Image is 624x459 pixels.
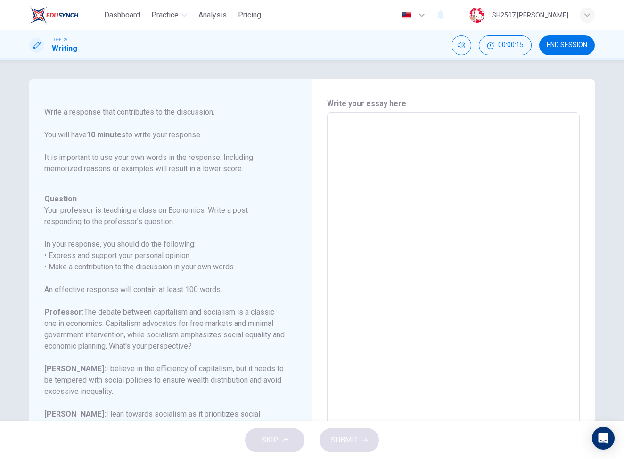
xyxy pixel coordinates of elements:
img: EduSynch logo [29,6,79,25]
span: Pricing [238,9,261,21]
h6: An effective response will contain at least 100 words. [44,284,285,295]
button: Practice [148,7,191,24]
h6: Your professor is teaching a class on Economics. Write a post responding to the professor’s quest... [44,205,285,227]
h6: I lean towards socialism as it prioritizes social equality. However, some elements of free market... [44,409,285,442]
div: SH2507 [PERSON_NAME] [492,9,568,21]
span: END SESSION [547,42,587,49]
button: Dashboard [100,7,144,24]
button: END SESSION [539,35,595,55]
h6: Directions [44,39,285,186]
span: TOEFL® [52,36,67,43]
b: 10 minutes [87,130,126,139]
div: Mute [452,35,471,55]
b: [PERSON_NAME]: [44,364,106,373]
b: [PERSON_NAME]: [44,409,106,418]
h1: Writing [52,43,77,54]
button: Pricing [234,7,265,24]
h6: I believe in the efficiency of capitalism, but it needs to be tempered with social policies to en... [44,363,285,397]
h6: In your response, you should do the following: • Express and support your personal opinion • Make... [44,239,285,273]
h6: Write your essay here [327,98,580,109]
img: Profile picture [469,8,484,23]
a: EduSynch logo [29,6,100,25]
b: Professor: [44,308,84,317]
h6: Question [44,193,285,205]
span: Dashboard [104,9,140,21]
span: 00:00:15 [498,42,524,49]
h6: The debate between capitalism and socialism is a classic one in economics. Capitalism advocates f... [44,307,285,352]
button: Analysis [195,7,230,24]
p: For this task, you will read an online discussion. A professor has posted a question about a topi... [44,50,285,175]
div: Hide [479,35,532,55]
button: 00:00:15 [479,35,532,55]
span: Practice [151,9,179,21]
img: en [401,12,412,19]
div: Open Intercom Messenger [592,427,615,450]
span: Analysis [198,9,227,21]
